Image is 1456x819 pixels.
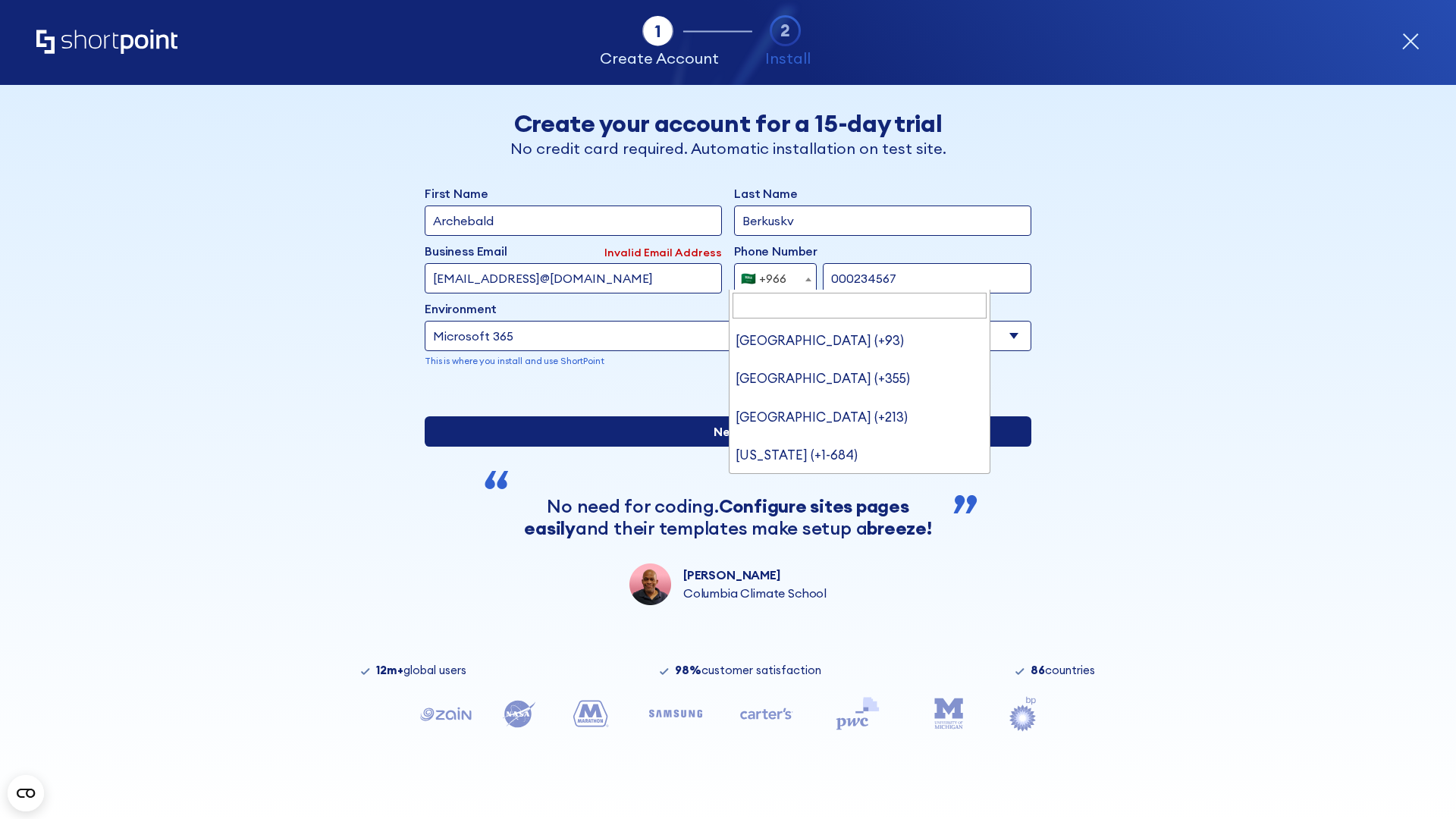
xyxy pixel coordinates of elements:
li: [GEOGRAPHIC_DATA] (+93) [730,322,990,359]
li: [US_STATE] (+1-684) [730,436,990,474]
li: [GEOGRAPHIC_DATA] (+213) [730,398,990,436]
li: [GEOGRAPHIC_DATA] (+355) [730,359,990,397]
button: Open CMP widget [8,775,44,811]
input: Search [733,293,987,318]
